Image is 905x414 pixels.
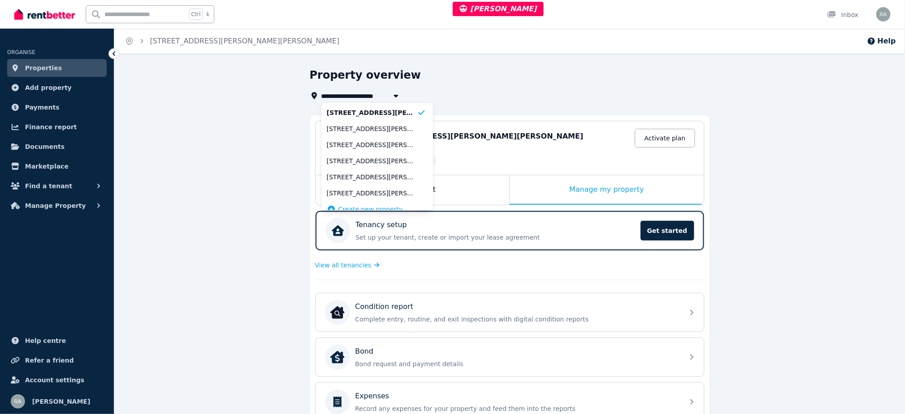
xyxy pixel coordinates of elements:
[316,338,704,376] a: BondBondBond request and payment details
[316,211,704,250] a: Tenancy setupSet up your tenant, create or import your lease agreementGet started
[32,396,90,407] span: [PERSON_NAME]
[460,4,537,13] span: [PERSON_NAME]
[25,200,86,211] span: Manage Property
[510,175,704,205] div: Manage my property
[327,173,417,182] span: [STREET_ADDRESS][PERSON_NAME][PERSON_NAME]
[355,346,374,357] p: Bond
[315,261,380,270] a: View all tenancies
[25,355,74,366] span: Refer a friend
[635,129,695,148] a: Activate plan
[355,301,413,312] p: Condition report
[327,140,417,149] span: [STREET_ADDRESS][PERSON_NAME][PERSON_NAME]
[310,68,421,82] h1: Property overview
[355,359,679,368] p: Bond request and payment details
[373,132,584,140] span: [STREET_ADDRESS][PERSON_NAME][PERSON_NAME]
[327,189,417,198] span: [STREET_ADDRESS][PERSON_NAME][PERSON_NAME]
[11,394,25,409] img: Rochelle Alvarez
[7,197,107,215] button: Manage Property
[356,220,407,230] p: Tenancy setup
[641,221,694,241] span: Get started
[25,102,59,113] span: Payments
[327,108,417,117] span: [STREET_ADDRESS][PERSON_NAME][PERSON_NAME]
[25,375,84,385] span: Account settings
[206,11,209,18] span: k
[7,49,35,55] span: ORGANISE
[355,315,679,324] p: Complete entry, routine, and exit inspections with digital condition reports
[25,82,72,93] span: Add property
[14,8,75,21] img: RentBetter
[7,118,107,136] a: Finance report
[7,371,107,389] a: Account settings
[25,335,66,346] span: Help centre
[7,177,107,195] button: Find a tenant
[7,59,107,77] a: Properties
[7,157,107,175] a: Marketplace
[25,122,77,132] span: Finance report
[25,161,68,172] span: Marketplace
[7,98,107,116] a: Payments
[316,175,509,205] div: Find a tenant
[7,138,107,156] a: Documents
[25,181,72,191] span: Find a tenant
[330,350,345,364] img: Bond
[327,156,417,165] span: [STREET_ADDRESS][PERSON_NAME][PERSON_NAME]
[356,233,635,242] p: Set up your tenant, create or import your lease agreement
[827,10,859,19] div: Inbox
[867,36,896,46] button: Help
[7,79,107,97] a: Add property
[189,8,203,20] span: Ctrl
[7,332,107,350] a: Help centre
[114,29,350,54] nav: Breadcrumb
[338,205,403,214] span: Create new property
[7,351,107,369] a: Refer a friend
[316,293,704,332] a: Condition reportCondition reportComplete entry, routine, and exit inspections with digital condit...
[330,305,345,320] img: Condition report
[150,37,339,45] a: [STREET_ADDRESS][PERSON_NAME][PERSON_NAME]
[327,124,417,133] span: [STREET_ADDRESS][PERSON_NAME][PERSON_NAME]
[876,7,891,21] img: Rochelle Alvarez
[355,404,679,413] p: Record any expenses for your property and feed them into the reports
[355,391,389,401] p: Expenses
[315,261,371,270] span: View all tenancies
[25,141,65,152] span: Documents
[25,63,62,73] span: Properties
